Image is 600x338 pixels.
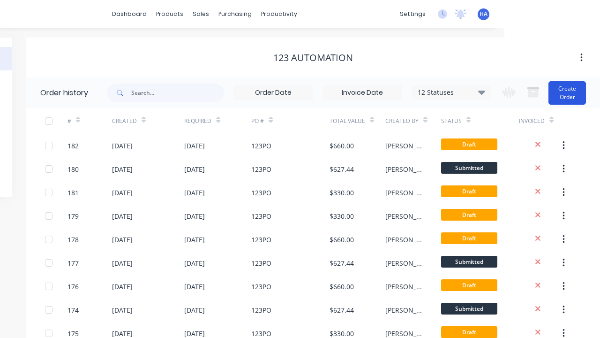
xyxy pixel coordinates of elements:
div: Required [184,117,211,125]
div: 123 Automation [273,52,353,63]
div: 123PO [251,211,271,221]
span: Submitted [441,162,497,174]
input: Invoice Date [323,86,402,100]
div: 176 [67,282,79,292]
div: Created By [385,108,441,134]
div: sales [188,7,214,21]
span: Draft [441,279,497,291]
div: 180 [67,164,79,174]
div: 177 [67,258,79,268]
div: [PERSON_NAME] [385,282,422,292]
div: [DATE] [112,258,133,268]
div: $660.00 [330,141,354,151]
div: [DATE] [112,141,133,151]
div: [PERSON_NAME] [385,305,422,315]
div: PO # [251,117,264,125]
div: Invoiced [519,108,563,134]
div: $660.00 [330,235,354,245]
div: productivity [256,7,302,21]
span: Draft [441,138,497,150]
div: $627.44 [330,305,354,315]
div: [PERSON_NAME] [385,235,422,245]
div: [DATE] [184,164,205,174]
div: [PERSON_NAME] [385,258,422,268]
div: [DATE] [112,235,133,245]
div: [PERSON_NAME] [385,164,422,174]
span: Submitted [441,256,497,268]
div: 174 [67,305,79,315]
div: [DATE] [184,305,205,315]
div: 123PO [251,141,271,151]
div: Status [441,108,519,134]
div: [PERSON_NAME] [385,211,422,221]
span: Submitted [441,303,497,315]
div: [DATE] [112,164,133,174]
div: [DATE] [184,211,205,221]
div: $627.44 [330,164,354,174]
div: [PERSON_NAME] [385,141,422,151]
div: 123PO [251,282,271,292]
div: 123PO [251,258,271,268]
div: Created [112,117,137,125]
div: 123PO [251,305,271,315]
div: Invoiced [519,117,545,125]
a: dashboard [107,7,151,21]
div: [DATE] [112,211,133,221]
span: Draft [441,185,497,197]
div: Order history [40,87,88,99]
span: Draft [441,209,497,221]
div: Created By [385,117,419,125]
div: 181 [67,188,79,198]
div: $330.00 [330,188,354,198]
div: [DATE] [112,188,133,198]
div: $627.44 [330,258,354,268]
div: [DATE] [184,258,205,268]
div: PO # [251,108,330,134]
div: Required [184,108,251,134]
div: settings [395,7,430,21]
div: 12 Statuses [412,87,491,98]
div: [PERSON_NAME] [385,188,422,198]
div: [DATE] [184,282,205,292]
input: Search... [131,84,224,102]
div: [DATE] [184,141,205,151]
div: [DATE] [112,282,133,292]
div: 178 [67,235,79,245]
div: Total Value [330,117,365,125]
div: Status [441,117,462,125]
div: $330.00 [330,211,354,221]
span: HA [480,10,487,18]
div: 123PO [251,188,271,198]
span: Draft [441,326,497,338]
div: 179 [67,211,79,221]
div: Total Value [330,108,385,134]
div: products [151,7,188,21]
div: [DATE] [184,188,205,198]
div: [DATE] [184,235,205,245]
div: 123PO [251,164,271,174]
div: # [67,108,112,134]
span: Draft [441,232,497,244]
div: purchasing [214,7,256,21]
div: Created [112,108,185,134]
div: [DATE] [112,305,133,315]
input: Order Date [234,86,313,100]
button: Create Order [548,81,586,105]
div: 123PO [251,235,271,245]
div: 182 [67,141,79,151]
div: # [67,117,71,125]
div: $660.00 [330,282,354,292]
